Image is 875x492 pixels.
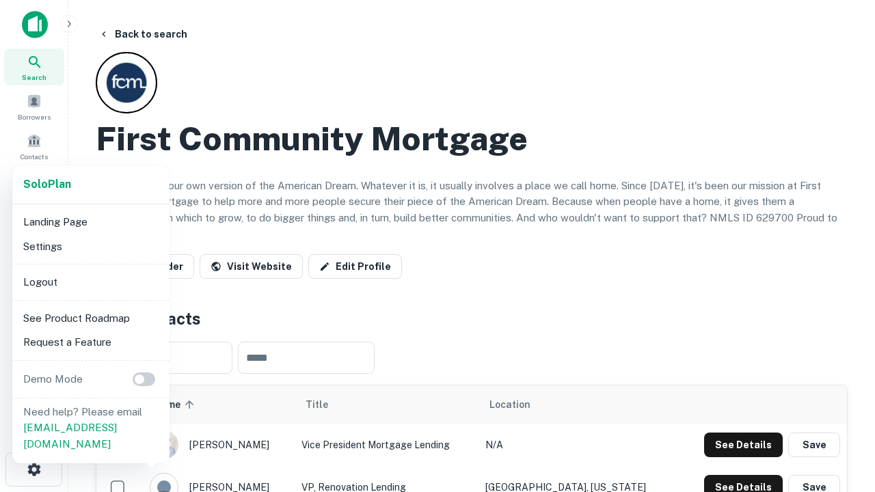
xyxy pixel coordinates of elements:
li: Landing Page [18,210,164,234]
a: [EMAIL_ADDRESS][DOMAIN_NAME] [23,422,117,450]
li: See Product Roadmap [18,306,164,331]
li: Request a Feature [18,330,164,355]
li: Logout [18,270,164,295]
strong: Solo Plan [23,178,71,191]
p: Demo Mode [18,371,88,387]
a: SoloPlan [23,176,71,193]
iframe: Chat Widget [807,339,875,405]
p: Need help? Please email [23,404,159,452]
li: Settings [18,234,164,259]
